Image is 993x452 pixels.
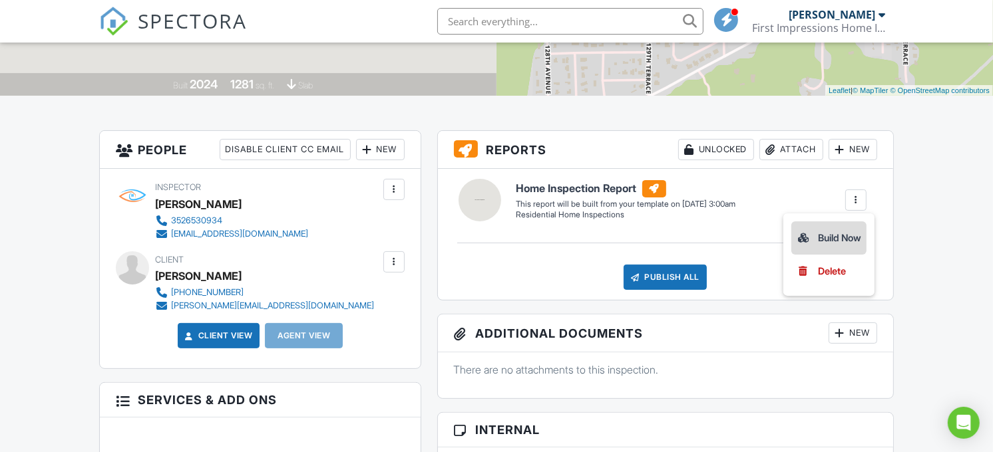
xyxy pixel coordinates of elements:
a: Client View [182,329,253,342]
a: [EMAIL_ADDRESS][DOMAIN_NAME] [155,227,308,241]
div: Attach [759,139,823,160]
span: Client [155,255,184,265]
div: [PHONE_NUMBER] [171,287,244,298]
div: Open Intercom Messenger [948,407,980,439]
h3: Services & Add ons [100,383,420,417]
div: Disable Client CC Email [220,139,351,160]
div: 2024 [190,77,218,91]
div: [EMAIL_ADDRESS][DOMAIN_NAME] [171,229,308,239]
div: 3526530934 [171,215,222,226]
span: sq. ft. [256,80,274,90]
span: Inspector [155,182,201,192]
h6: Home Inspection Report [516,180,736,197]
div: [PERSON_NAME][EMAIL_ADDRESS][DOMAIN_NAME] [171,300,374,311]
a: SPECTORA [99,18,247,46]
a: Leaflet [829,86,851,94]
h3: People [100,131,420,169]
div: [PERSON_NAME] [789,8,875,21]
span: slab [298,80,313,90]
div: Publish All [624,265,707,290]
input: Search everything... [437,8,703,35]
div: Delete [818,264,846,279]
div: This report will be built from your template on [DATE] 3:00am [516,199,736,209]
div: New [829,322,877,344]
a: Build Now [791,221,867,255]
div: | [825,85,993,96]
h3: Additional Documents [438,314,893,352]
div: First Impressions Home Inspections, LLC [752,21,885,35]
h3: Internal [438,413,893,447]
a: Delete [797,264,861,279]
a: [PERSON_NAME][EMAIL_ADDRESS][DOMAIN_NAME] [155,299,374,312]
div: New [829,139,877,160]
a: © MapTiler [853,86,889,94]
img: The Best Home Inspection Software - Spectora [99,7,128,36]
a: [PHONE_NUMBER] [155,286,374,299]
span: Built [173,80,188,90]
div: 1281 [230,77,254,91]
div: New [356,139,405,160]
div: Residential Home Inspections [516,209,736,221]
div: [PERSON_NAME] [155,266,242,286]
h3: Reports [438,131,893,169]
a: © OpenStreetMap contributors [891,86,990,94]
a: 3526530934 [155,214,308,227]
div: Unlocked [678,139,754,160]
span: SPECTORA [138,7,247,35]
p: There are no attachments to this inspection. [454,362,877,377]
div: Build Now [797,230,861,246]
div: [PERSON_NAME] [155,194,242,214]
